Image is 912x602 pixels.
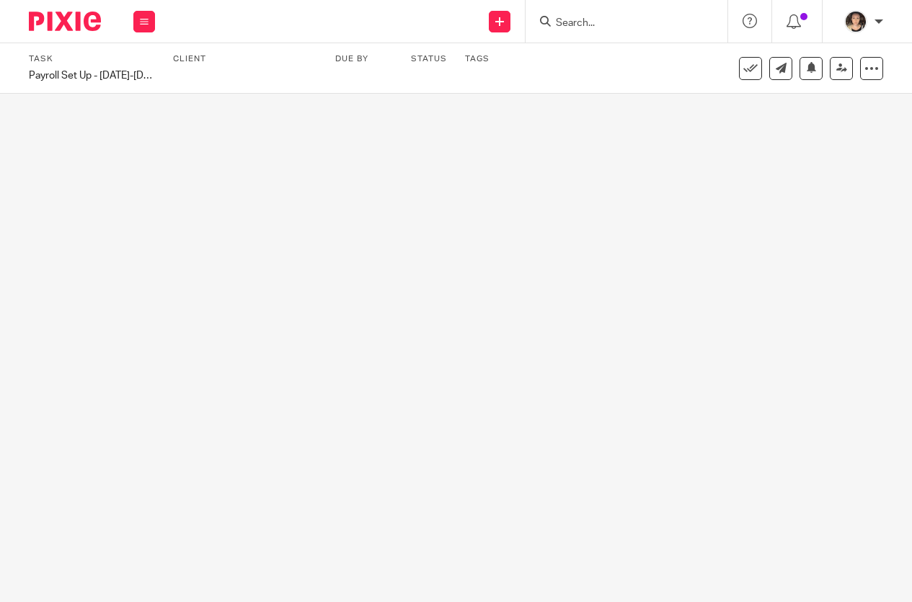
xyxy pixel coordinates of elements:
label: Client [173,53,317,65]
div: Payroll Set Up - [DATE]-[DATE] [29,68,155,83]
img: 324535E6-56EA-408B-A48B-13C02EA99B5D.jpeg [844,10,867,33]
label: Tags [465,53,490,65]
label: Status [411,53,447,65]
div: Payroll Set Up - 2025-2026 [29,68,155,83]
input: Search [554,17,684,30]
label: Due by [335,53,393,65]
img: Pixie [29,12,101,31]
label: Task [29,53,155,65]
